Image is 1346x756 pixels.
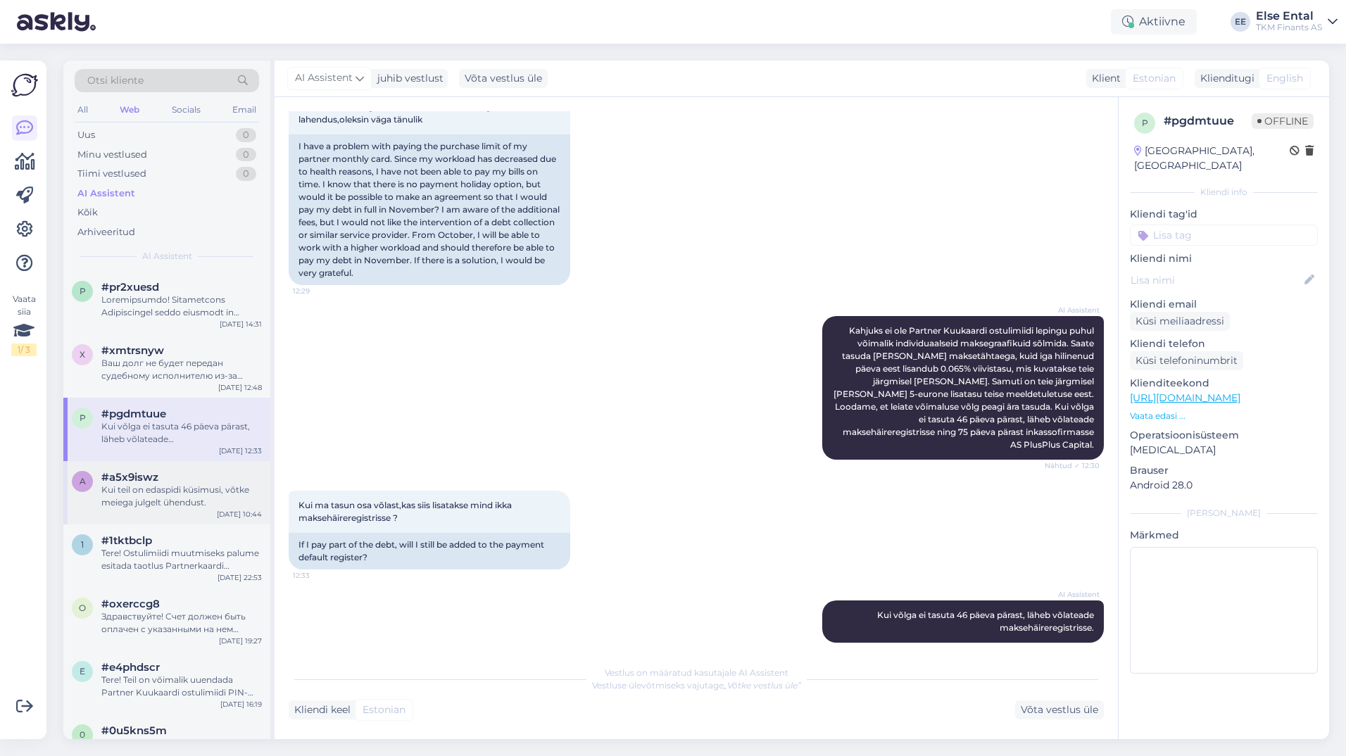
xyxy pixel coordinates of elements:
[1252,113,1314,129] span: Offline
[1130,391,1240,404] a: [URL][DOMAIN_NAME]
[295,70,353,86] span: AI Assistent
[1256,22,1322,33] div: TKM Finants AS
[169,101,203,119] div: Socials
[1130,507,1318,519] div: [PERSON_NAME]
[80,286,86,296] span: p
[1130,463,1318,478] p: Brauser
[219,446,262,456] div: [DATE] 12:33
[1130,410,1318,422] p: Vaata edasi ...
[1047,589,1100,600] span: AI Assistent
[1130,528,1318,543] p: Märkmed
[834,325,1096,450] span: Kahjuks ei ole Partner Kuukaardi ostulimiidi lepingu puhul võimalik individuaalseid maksegraafiku...
[1130,297,1318,312] p: Kliendi email
[1142,118,1148,128] span: p
[236,167,256,181] div: 0
[1164,113,1252,130] div: # pgdmtuue
[1045,460,1100,471] span: Nähtud ✓ 12:30
[293,570,346,581] span: 12:33
[101,547,262,572] div: Tere! Ostulimiidi muutmiseks palume esitada taotlus Partnerkaardi iseteeninduses aadressil [DOMAI...
[101,471,158,484] span: #a5x9iswz
[459,69,548,88] div: Võta vestlus üle
[87,73,144,88] span: Otsi kliente
[101,534,152,547] span: #1tktbclp
[1130,225,1318,246] input: Lisa tag
[1130,251,1318,266] p: Kliendi nimi
[1130,443,1318,458] p: [MEDICAL_DATA]
[1134,144,1290,173] div: [GEOGRAPHIC_DATA], [GEOGRAPHIC_DATA]
[1195,71,1254,86] div: Klienditugi
[229,101,259,119] div: Email
[1131,272,1302,288] input: Lisa nimi
[1130,478,1318,493] p: Android 28.0
[298,500,514,523] span: Kui ma tasun osa võlast,kas siis lisatakse mind ikka maksehäireregistrisse ?
[101,281,159,294] span: #pr2xuesd
[218,382,262,393] div: [DATE] 12:48
[101,344,164,357] span: #xmtrsnyw
[289,134,570,285] div: I have a problem with paying the purchase limit of my partner monthly card. Since my workload has...
[101,598,160,610] span: #oxerccg8
[101,357,262,382] div: Ваш долг не будет передан судебному исполнителю из-за двухдневной просрочки. Уведомление о задолж...
[1133,71,1176,86] span: Estonian
[220,699,262,710] div: [DATE] 16:19
[79,603,86,613] span: o
[236,148,256,162] div: 0
[1111,9,1197,34] div: Aktiivne
[101,661,160,674] span: #e4phdscr
[1130,428,1318,443] p: Operatsioonisüsteem
[142,250,192,263] span: AI Assistent
[217,509,262,519] div: [DATE] 10:44
[372,71,444,86] div: juhib vestlust
[11,344,37,356] div: 1 / 3
[605,667,788,678] span: Vestlus on määratud kasutajale AI Assistent
[1130,376,1318,391] p: Klienditeekond
[1256,11,1338,33] a: Else EntalTKM Finants AS
[220,319,262,329] div: [DATE] 14:31
[77,167,146,181] div: Tiimi vestlused
[219,636,262,646] div: [DATE] 19:27
[218,572,262,583] div: [DATE] 22:53
[1130,351,1243,370] div: Küsi telefoninumbrit
[81,539,84,550] span: 1
[101,408,166,420] span: #pgdmtuue
[724,680,801,691] i: „Võtke vestlus üle”
[80,666,85,676] span: e
[101,294,262,319] div: Loremipsumdo! Sitametcons Adipiscingel seddo eiusmodt in utlabo etdolorema, aliquaeni adminimv, q...
[77,225,135,239] div: Arhiveeritud
[80,349,85,360] span: x
[289,533,570,569] div: If I pay part of the debt, will I still be added to the payment default register?
[11,293,37,356] div: Vaata siia
[1231,12,1250,32] div: EE
[592,680,801,691] span: Vestluse ülevõtmiseks vajutage
[1130,336,1318,351] p: Kliendi telefon
[1086,71,1121,86] div: Klient
[77,148,147,162] div: Minu vestlused
[101,674,262,699] div: Tere! Teil on võimalik uuendada Partner Kuukaardi ostulimiidi PIN-koodi Partnerkaardi iseteenindu...
[75,101,91,119] div: All
[289,703,351,717] div: Kliendi keel
[77,128,95,142] div: Uus
[877,610,1096,633] span: Kui võlga ei tasuta 46 päeva pärast, läheb võlateade maksehäireregistrisse.
[117,101,142,119] div: Web
[11,72,38,99] img: Askly Logo
[1130,207,1318,222] p: Kliendi tag'id
[1047,305,1100,315] span: AI Assistent
[1130,312,1230,331] div: Küsi meiliaadressi
[80,476,86,486] span: a
[293,286,346,296] span: 12:29
[1015,700,1104,719] div: Võta vestlus üle
[77,206,98,220] div: Kõik
[80,729,85,740] span: 0
[1047,643,1100,654] span: 12:33
[1266,71,1303,86] span: English
[101,610,262,636] div: Здравствуйте! Счет должен быть оплачен с указанными на нем реквизитами и в срок. Расчетные счета ...
[1130,186,1318,199] div: Kliendi info
[77,187,135,201] div: AI Assistent
[1256,11,1322,22] div: Else Ental
[363,703,405,717] span: Estonian
[80,412,86,423] span: p
[101,724,167,737] span: #0u5kns5m
[101,484,262,509] div: Kui teil on edaspidi küsimusi, võtke meiega julgelt ühendust.
[236,128,256,142] div: 0
[101,420,262,446] div: Kui võlga ei tasuta 46 päeva pärast, läheb võlateade maksehäireregistrisse.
